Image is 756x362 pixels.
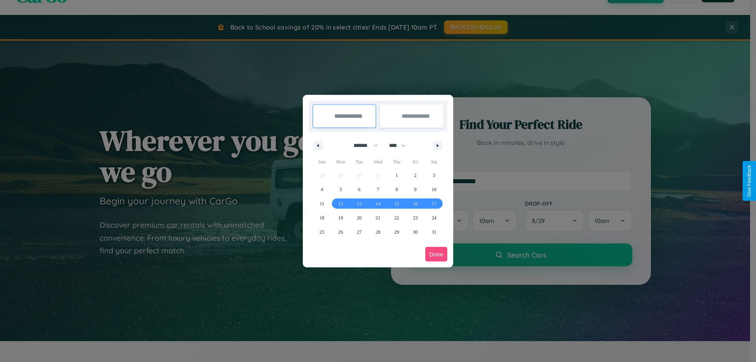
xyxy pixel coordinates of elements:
span: 13 [357,197,362,211]
button: 30 [406,225,424,239]
span: 8 [395,182,398,197]
span: 12 [338,197,343,211]
button: 11 [313,197,331,211]
button: 1 [387,168,406,182]
button: 10 [425,182,443,197]
button: 29 [387,225,406,239]
button: 7 [369,182,387,197]
span: 21 [376,211,380,225]
button: 31 [425,225,443,239]
span: 29 [394,225,399,239]
button: 22 [387,211,406,225]
span: Sun [313,156,331,168]
button: 9 [406,182,424,197]
button: 20 [350,211,369,225]
button: 24 [425,211,443,225]
button: 2 [406,168,424,182]
button: 17 [425,197,443,211]
span: 4 [321,182,323,197]
span: 1 [395,168,398,182]
button: 26 [331,225,350,239]
span: 10 [432,182,436,197]
button: 6 [350,182,369,197]
button: 12 [331,197,350,211]
button: 28 [369,225,387,239]
span: 24 [432,211,436,225]
button: 16 [406,197,424,211]
button: 21 [369,211,387,225]
span: 19 [338,211,343,225]
span: 11 [320,197,324,211]
span: 31 [432,225,436,239]
button: 8 [387,182,406,197]
span: 26 [338,225,343,239]
button: 27 [350,225,369,239]
span: 7 [377,182,379,197]
button: 13 [350,197,369,211]
button: Done [425,247,447,262]
span: 23 [413,211,418,225]
span: 18 [320,211,324,225]
div: Give Feedback [747,165,752,197]
span: 28 [376,225,380,239]
button: 15 [387,197,406,211]
button: 14 [369,197,387,211]
span: 16 [413,197,418,211]
span: 27 [357,225,362,239]
button: 18 [313,211,331,225]
button: 5 [331,182,350,197]
button: 25 [313,225,331,239]
span: 5 [339,182,342,197]
span: Tue [350,156,369,168]
button: 3 [425,168,443,182]
span: 17 [432,197,436,211]
span: Mon [331,156,350,168]
button: 23 [406,211,424,225]
span: 22 [394,211,399,225]
span: 25 [320,225,324,239]
span: 20 [357,211,362,225]
span: 3 [433,168,435,182]
span: Thu [387,156,406,168]
span: 9 [414,182,417,197]
span: 30 [413,225,418,239]
span: 15 [394,197,399,211]
span: 6 [358,182,361,197]
span: 2 [414,168,417,182]
span: Wed [369,156,387,168]
button: 19 [331,211,350,225]
span: Sat [425,156,443,168]
button: 4 [313,182,331,197]
span: 14 [376,197,380,211]
span: Fri [406,156,424,168]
